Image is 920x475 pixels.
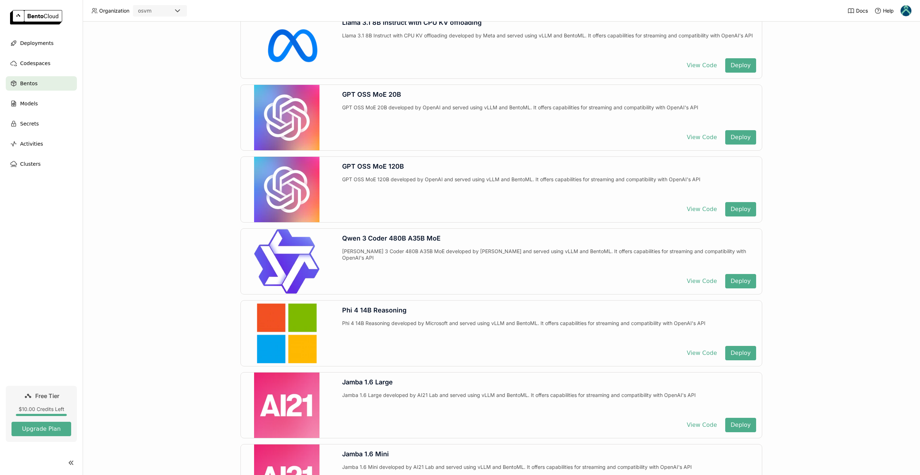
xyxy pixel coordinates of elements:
span: Bentos [20,79,37,88]
a: Activities [6,137,77,151]
img: Qwen 3 Coder 480B A35B MoE [254,229,319,294]
img: GPT OSS MoE 120B [254,157,319,222]
div: [PERSON_NAME] 3 Coder 480B A35B MoE developed by [PERSON_NAME] and served using vLLM and BentoML.... [342,248,756,268]
span: Activities [20,140,43,148]
div: $10.00 Credits Left [11,406,71,412]
button: Deploy [725,418,756,432]
a: Free Tier$10.00 Credits LeftUpgrade Plan [6,386,77,442]
button: Deploy [725,58,756,73]
div: osvm [138,7,152,14]
img: logo [10,10,62,24]
a: Clusters [6,157,77,171]
div: Llama 3.1 8B Instruct with CPU KV offloading developed by Meta and served using vLLM and BentoML.... [342,32,756,52]
div: GPT OSS MoE 20B developed by OpenAI and served using vLLM and BentoML. It offers capabilities for... [342,104,756,124]
span: Secrets [20,119,39,128]
div: Phi 4 14B Reasoning developed by Microsoft and served using vLLM and BentoML. It offers capabilit... [342,320,756,340]
input: Selected osvm. [152,8,153,15]
span: Free Tier [35,392,59,399]
a: Codespaces [6,56,77,70]
img: Jamba 1.6 Large [254,373,319,438]
button: Deploy [725,130,756,145]
span: Docs [856,8,868,14]
div: Help [874,7,894,14]
button: View Code [681,130,722,145]
a: Bentos [6,76,77,91]
div: Jamba 1.6 Large developed by AI21 Lab and served using vLLM and BentoML. It offers capabilities f... [342,392,756,412]
button: View Code [681,58,722,73]
img: GPT OSS MoE 20B [254,85,319,150]
span: Deployments [20,39,54,47]
button: View Code [681,202,722,216]
button: Deploy [725,346,756,360]
a: Docs [847,7,868,14]
button: View Code [681,346,722,360]
span: Clusters [20,160,41,168]
span: Codespaces [20,59,50,68]
img: rine gade [901,5,911,16]
a: Deployments [6,36,77,50]
button: View Code [681,418,722,432]
div: GPT OSS MoE 20B [342,91,756,99]
img: Llama 3.1 8B Instruct with CPU KV offloading [254,13,319,78]
span: Models [20,99,38,108]
div: Llama 3.1 8B Instruct with CPU KV offloading [342,19,756,27]
div: Jamba 1.6 Mini [342,450,756,458]
a: Secrets [6,117,77,131]
button: Deploy [725,202,756,216]
a: Models [6,96,77,111]
span: Organization [99,8,129,14]
button: Upgrade Plan [11,422,71,436]
div: GPT OSS MoE 120B developed by OpenAI and served using vLLM and BentoML. It offers capabilities fo... [342,176,756,196]
button: Deploy [725,274,756,288]
div: Phi 4 14B Reasoning [342,306,756,314]
button: View Code [681,274,722,288]
span: Help [883,8,894,14]
div: Qwen 3 Coder 480B A35B MoE [342,234,756,242]
div: Jamba 1.6 Large [342,378,756,386]
img: Phi 4 14B Reasoning [254,301,319,366]
div: GPT OSS MoE 120B [342,163,756,170]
